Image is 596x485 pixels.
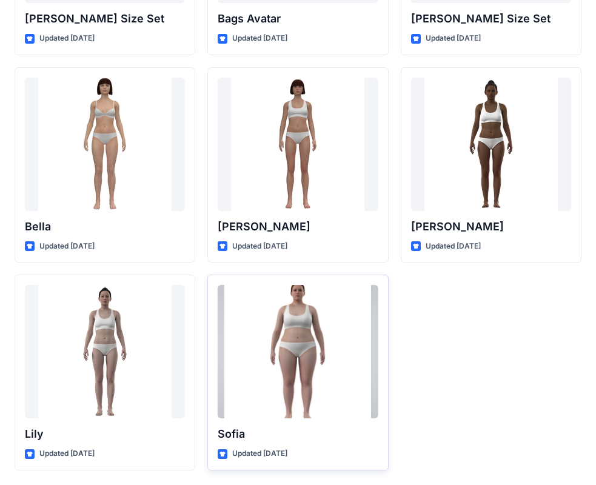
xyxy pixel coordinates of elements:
p: [PERSON_NAME] [218,218,378,235]
p: Updated [DATE] [39,32,95,45]
p: [PERSON_NAME] Size Set [411,10,571,27]
p: Updated [DATE] [232,447,287,460]
a: Bella [25,78,185,211]
p: Lily [25,426,185,443]
p: [PERSON_NAME] Size Set [25,10,185,27]
p: Updated [DATE] [39,447,95,460]
a: Lily [25,285,185,418]
a: Sofia [218,285,378,418]
a: Emma [218,78,378,211]
p: Bella [25,218,185,235]
p: Updated [DATE] [232,32,287,45]
p: Bags Avatar [218,10,378,27]
p: Updated [DATE] [232,240,287,253]
p: Updated [DATE] [426,32,481,45]
p: Updated [DATE] [426,240,481,253]
p: Sofia [218,426,378,443]
p: Updated [DATE] [39,240,95,253]
p: [PERSON_NAME] [411,218,571,235]
a: Gabrielle [411,78,571,211]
